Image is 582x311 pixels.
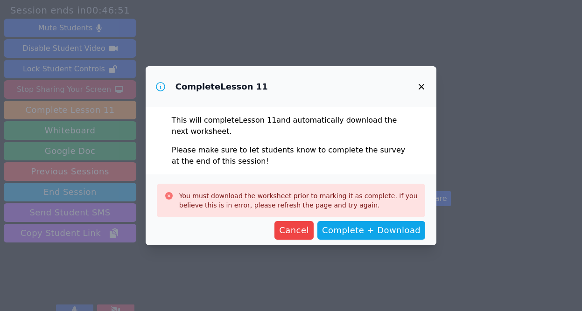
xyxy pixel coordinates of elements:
div: You must download the worksheet prior to marking it as complete. If you believe this is in error,... [179,191,418,210]
button: Complete + Download [317,221,425,240]
button: Cancel [274,221,314,240]
span: Cancel [279,224,309,237]
span: Complete + Download [322,224,421,237]
h3: Complete Lesson 11 [175,81,268,92]
p: This will complete Lesson 11 and automatically download the next worksheet. [172,115,411,137]
p: Please make sure to let students know to complete the survey at the end of this session! [172,145,411,167]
